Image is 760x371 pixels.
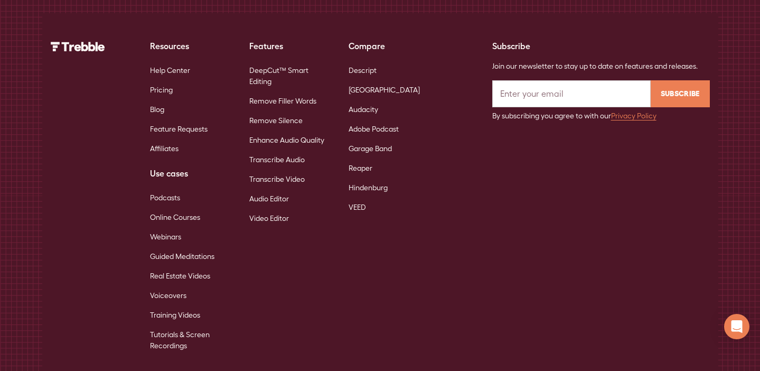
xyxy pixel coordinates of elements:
a: Hindenburg [349,178,388,198]
a: Enhance Audio Quality [249,131,324,150]
img: Trebble Logo - AI Podcast Editor [51,42,105,51]
a: Audacity [349,100,378,119]
a: Tutorials & Screen Recordings [150,325,232,356]
form: Email Form [492,80,710,122]
div: Resources [150,40,232,52]
a: Adobe Podcast [349,119,399,139]
a: Privacy Policy [611,112,656,120]
a: Reaper [349,159,372,178]
a: Online Courses [150,208,200,227]
a: Transcribe Audio [249,150,305,170]
a: Voiceovers [150,286,186,305]
div: Subscribe [492,40,710,52]
a: Training Videos [150,305,200,325]
div: By subscribing you agree to with our [492,110,710,122]
a: Podcasts [150,188,180,208]
a: VEED [349,198,366,217]
a: Real Estate Videos [150,266,210,286]
input: Subscribe [651,80,710,107]
div: Compare [349,40,431,52]
a: Guided Meditations [150,247,214,266]
a: Affiliates [150,139,179,159]
a: Audio Editor [249,189,289,209]
a: Remove Silence [249,111,303,131]
div: Use cases [150,167,232,180]
a: Pricing [150,80,173,100]
a: Feature Requests [150,119,208,139]
a: Help Center [150,61,190,80]
div: Features [249,40,332,52]
a: [GEOGRAPHIC_DATA] [349,80,420,100]
a: Transcribe Video [249,170,305,189]
a: Descript [349,61,377,80]
a: DeepCut™ Smart Editing [249,61,332,91]
div: Open Intercom Messenger [724,314,749,339]
input: Enter your email [492,80,651,107]
a: Garage Band [349,139,392,159]
a: Remove Filler Words [249,91,316,111]
div: Join our newsletter to stay up to date on features and releases. [492,61,710,72]
a: Webinars [150,227,181,247]
a: Video Editor [249,209,289,228]
a: Blog [150,100,164,119]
